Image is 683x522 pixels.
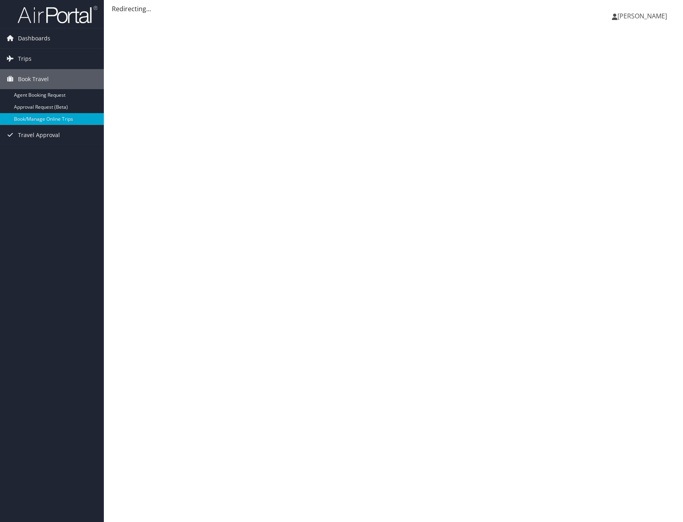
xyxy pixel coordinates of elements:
[18,49,32,69] span: Trips
[18,5,97,24] img: airportal-logo.png
[18,125,60,145] span: Travel Approval
[612,4,675,28] a: [PERSON_NAME]
[18,69,49,89] span: Book Travel
[18,28,50,48] span: Dashboards
[617,12,667,20] span: [PERSON_NAME]
[112,4,675,14] div: Redirecting...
